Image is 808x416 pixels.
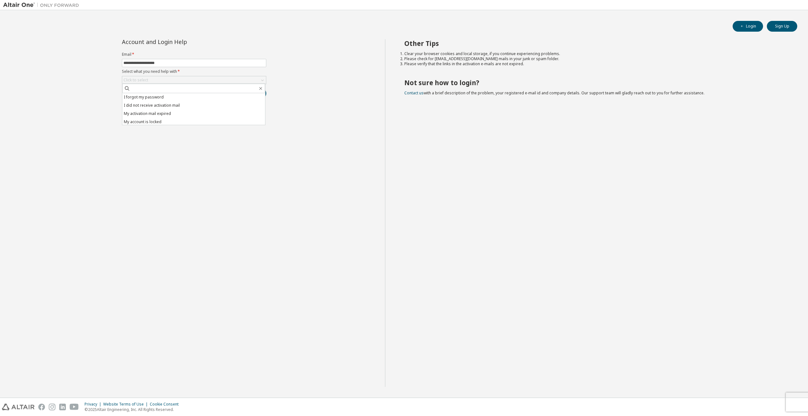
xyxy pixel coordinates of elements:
li: Please check for [EMAIL_ADDRESS][DOMAIN_NAME] mails in your junk or spam folder. [404,56,786,61]
img: linkedin.svg [59,404,66,410]
img: facebook.svg [38,404,45,410]
div: Click to select [123,78,148,83]
img: instagram.svg [49,404,55,410]
div: Account and Login Help [122,39,237,44]
button: Login [733,21,763,32]
button: Sign Up [767,21,797,32]
img: altair_logo.svg [2,404,35,410]
img: youtube.svg [70,404,79,410]
h2: Other Tips [404,39,786,47]
h2: Not sure how to login? [404,79,786,87]
div: Website Terms of Use [103,402,150,407]
div: Privacy [85,402,103,407]
li: Please verify that the links in the activation e-mails are not expired. [404,61,786,66]
span: with a brief description of the problem, your registered e-mail id and company details. Our suppo... [404,90,704,96]
div: Click to select [122,76,266,84]
img: Altair One [3,2,82,8]
div: Cookie Consent [150,402,182,407]
p: © 2025 Altair Engineering, Inc. All Rights Reserved. [85,407,182,412]
label: Select what you need help with [122,69,266,74]
a: Contact us [404,90,424,96]
label: Email [122,52,266,57]
li: Clear your browser cookies and local storage, if you continue experiencing problems. [404,51,786,56]
li: I forgot my password [122,93,265,101]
